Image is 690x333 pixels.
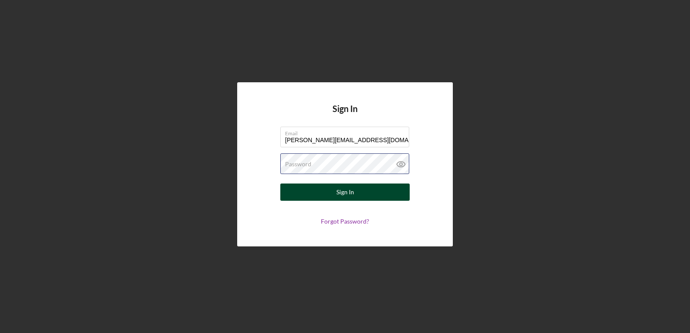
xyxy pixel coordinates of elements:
h4: Sign In [332,104,358,127]
label: Email [285,127,409,137]
a: Forgot Password? [321,218,369,225]
div: Sign In [336,184,354,201]
button: Sign In [280,184,410,201]
label: Password [285,161,311,168]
